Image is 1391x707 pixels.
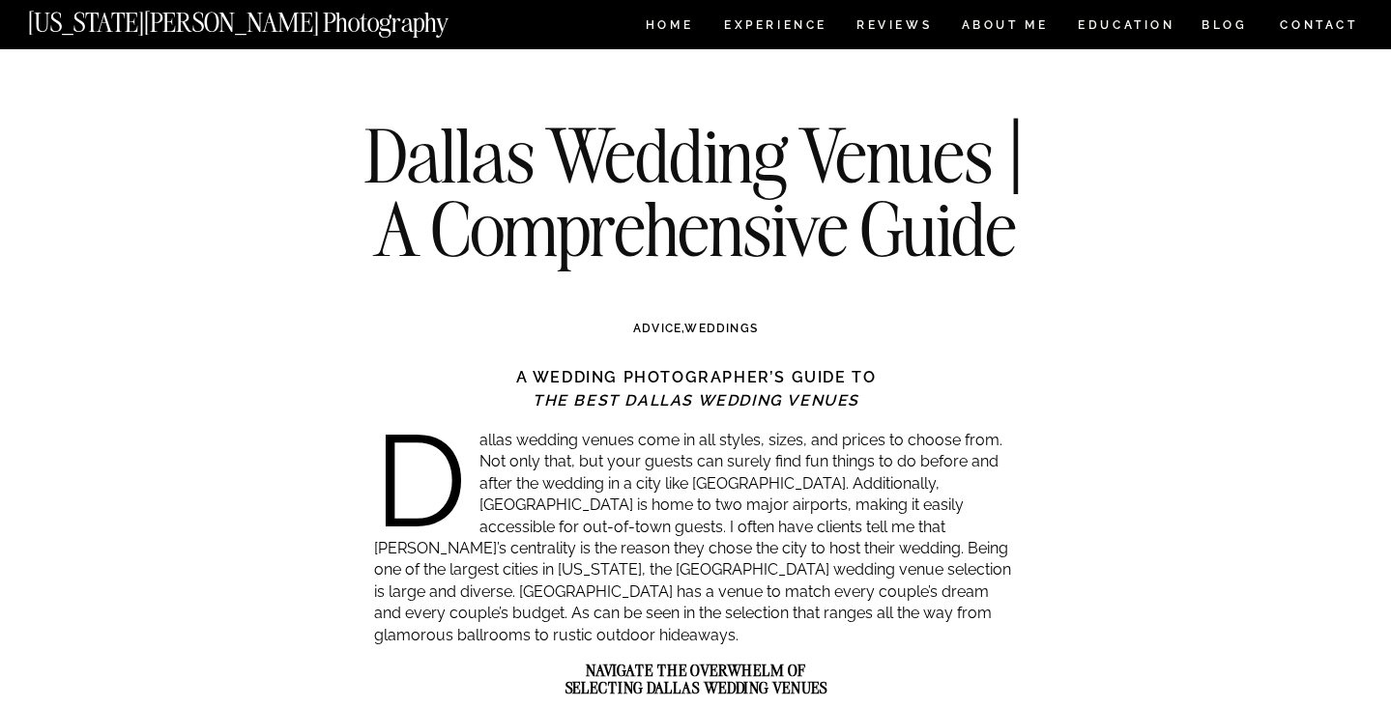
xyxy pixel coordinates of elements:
a: ABOUT ME [961,19,1049,36]
a: Experience [724,19,826,36]
strong: THE BEST DALLAS WEDDING VENUES [533,391,859,410]
a: [US_STATE][PERSON_NAME] Photography [28,10,513,26]
a: ADVICE [633,322,681,335]
strong: NAVIGATE THE OVERWHELM OF SELECTING DALLAS WEDDING VENUES [565,661,827,697]
strong: A WEDDING PHOTOGRAPHER’S GUIDE TO [516,368,877,386]
a: EDUCATION [1076,19,1177,36]
a: WEDDINGS [684,322,758,335]
a: REVIEWS [856,19,929,36]
p: Dallas wedding venues come in all styles, sizes, and prices to choose from. Not only that, but yo... [374,430,1019,646]
h1: Dallas Wedding Venues | A Comprehensive Guide [345,119,1047,265]
h3: , [415,320,977,337]
a: HOME [642,19,697,36]
a: CONTACT [1279,14,1359,36]
a: BLOG [1202,19,1248,36]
